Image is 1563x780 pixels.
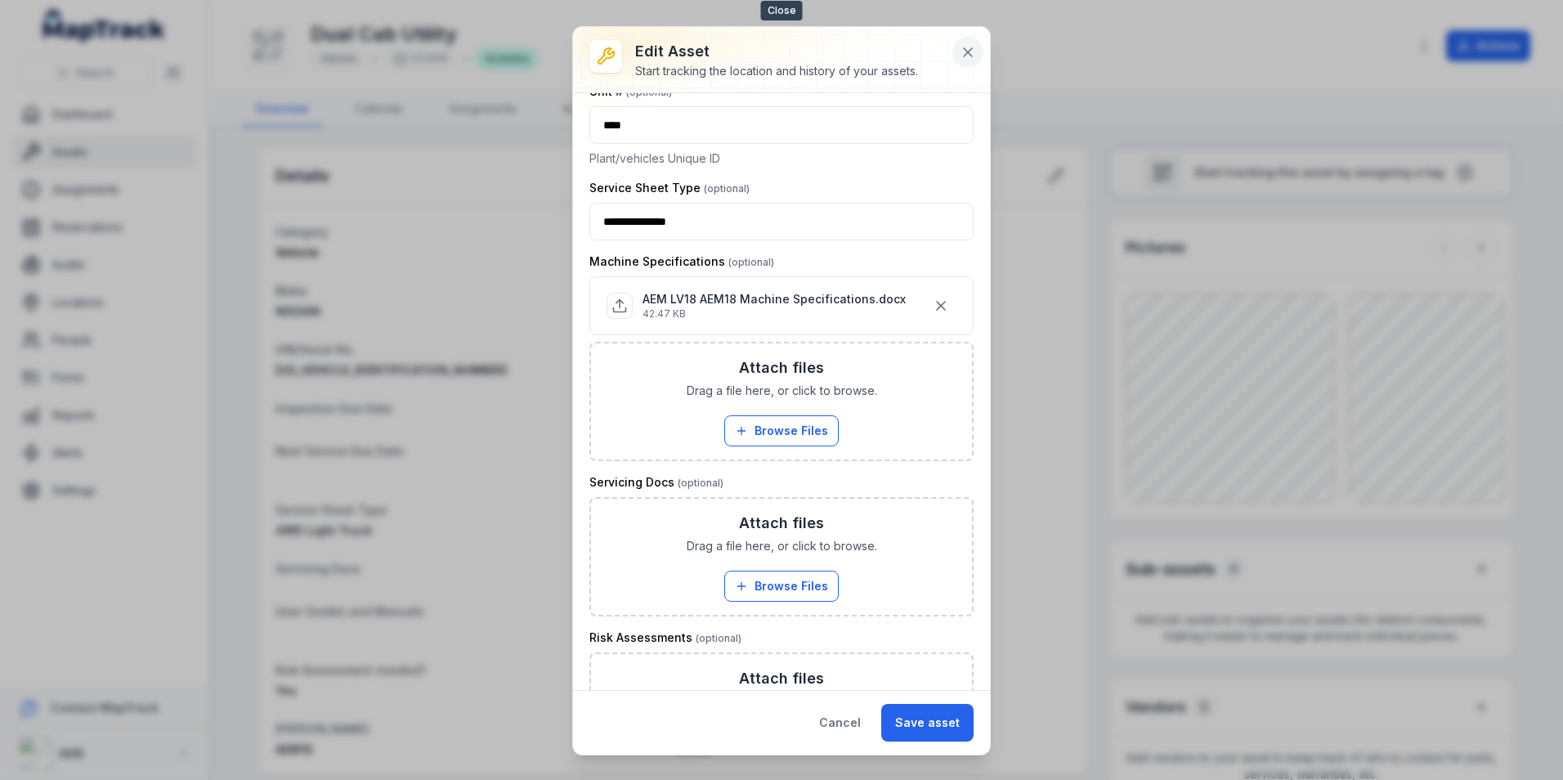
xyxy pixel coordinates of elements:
label: Service Sheet Type [589,180,750,196]
p: 42.47 KB [643,307,906,321]
button: Save asset [881,704,974,742]
h3: Edit asset [635,40,918,63]
button: Cancel [805,704,875,742]
span: Drag a file here, or click to browse. [687,538,877,554]
h3: Attach files [739,667,824,690]
span: Drag a file here, or click to browse. [687,383,877,399]
button: Browse Files [724,571,839,602]
button: Browse Files [724,415,839,446]
h3: Attach files [739,356,824,379]
label: Machine Specifications [589,253,774,270]
label: Servicing Docs [589,474,723,491]
span: Close [761,1,803,20]
h3: Attach files [739,512,824,535]
p: AEM LV18 AEM18 Machine Specifications.docx [643,291,906,307]
label: Risk Assessments [589,630,741,646]
div: Start tracking the location and history of your assets. [635,63,918,79]
p: Plant/vehicles Unique ID [589,150,974,167]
